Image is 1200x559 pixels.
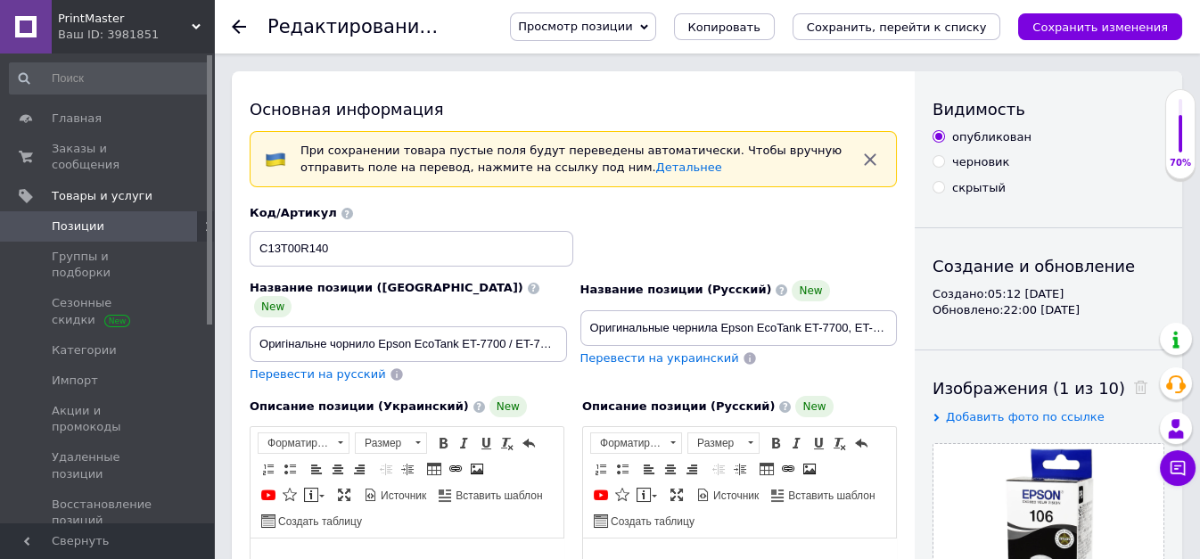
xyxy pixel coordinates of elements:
a: Курсив (Ctrl+I) [787,433,807,453]
a: По левому краю [639,459,659,479]
span: Группы и подборки [52,249,165,281]
a: Форматирование [258,432,349,454]
span: Создать таблицу [608,514,695,530]
strong: Виробник: Epson [18,110,117,123]
a: Вставить / удалить нумерованный список [591,459,611,479]
span: Перевести на украинский [580,351,739,365]
div: Обновлено: 22:00 [DATE] [933,302,1164,318]
a: По правому краю [349,459,369,479]
span: Заказы и сообщения [52,141,165,173]
strong: Оригинальные чернила Epson 106 для: [18,20,263,34]
a: Размер [355,432,427,454]
a: Таблица [424,459,444,479]
a: Уменьшить отступ [709,459,728,479]
span: New [792,280,829,301]
strong: Ёмкость: 70 мл [18,144,111,158]
span: Размер [356,433,409,453]
a: Вставить иконку [612,485,632,505]
a: Уменьшить отступ [376,459,396,479]
button: Копировать [674,13,775,40]
strong: Part Number (P/N) C13T00R140 [18,206,203,220]
input: Например, H&M женское платье зеленое 38 размер вечернее макси с блестками [250,326,567,362]
span: Восстановление позиций [52,497,165,529]
span: New [489,396,527,417]
a: Вставить / удалить нумерованный список [259,459,278,479]
a: Создать таблицу [591,511,697,530]
span: Позиции [52,218,104,234]
a: Изображение [800,459,819,479]
strong: Цвет: Photo Black (Чёрный) [18,175,188,189]
div: скрытый [952,180,1006,196]
a: По центру [661,459,680,479]
span: Вставить шаблон [453,489,542,504]
span: Размер [688,433,742,453]
body: Визуальный текстовый редактор, 8531CB20-CDC8-4FD8-A39A-CC3286255F54 [18,18,295,224]
a: Курсив (Ctrl+I) [455,433,474,453]
a: Убрать форматирование [830,433,850,453]
a: Вставить / удалить маркированный список [612,459,632,479]
strong: Epson EcoTank ET-7700 / ET-7750 [18,51,218,65]
strong: Производитель: Epson [18,112,161,127]
div: Основная информация [250,98,897,120]
a: Вставить / удалить маркированный список [280,459,300,479]
span: Название позиции (Русский) [580,283,772,296]
span: Добавить фото по ссылке [946,410,1105,423]
button: Сохранить изменения [1018,13,1182,40]
strong: Колір: Photo Black (Чорний) [18,170,178,184]
span: Источник [711,489,759,504]
a: Увеличить отступ [730,459,750,479]
div: черновик [952,154,1009,170]
div: Ваш ID: 3981851 [58,27,214,43]
div: Создано: 05:12 [DATE] [933,286,1164,302]
img: :flag-ua: [265,149,286,170]
span: Акции и промокоды [52,403,165,435]
span: При сохранении товара пустые поля будут переведены автоматически. Чтобы вручную отправить поле на... [300,144,842,174]
span: PrintMaster [58,11,192,27]
a: Подчеркнутый (Ctrl+U) [476,433,496,453]
div: 70% Качество заполнения [1165,89,1196,179]
button: Чат с покупателем [1160,450,1196,486]
span: Описание позиции (Украинский) [250,399,469,413]
a: Вставить/Редактировать ссылку (Ctrl+L) [446,459,465,479]
span: Просмотр позиции [518,20,632,33]
span: Перевести на русский [250,367,386,381]
span: Код/Артикул [250,206,337,219]
span: New [254,296,292,317]
span: Описание позиции (Русский) [582,399,775,413]
a: Увеличить отступ [398,459,417,479]
a: По центру [328,459,348,479]
a: Развернуть [667,485,686,505]
span: Создать таблицу [275,514,362,530]
a: Вставить иконку [280,485,300,505]
span: Категории [52,342,117,358]
a: Вставить/Редактировать ссылку (Ctrl+L) [778,459,798,479]
strong: Оригінальне чорнило Epson 106 для: [18,20,233,33]
strong: Epson EcoTank ET-7700 / ET-7750 [18,50,204,63]
a: Полужирный (Ctrl+B) [433,433,453,453]
a: Убрать форматирование [497,433,517,453]
strong: Epson EcoTank L7160 / L7180 / L7188 [18,80,225,94]
span: Удаленные позиции [52,449,165,481]
a: Отменить (Ctrl+Z) [851,433,871,453]
span: Товары и услуги [52,188,152,204]
a: По левому краю [307,459,326,479]
span: Импорт [52,373,98,389]
button: Сохранить, перейти к списку [793,13,1001,40]
strong: Ємність: 70 мл [18,140,103,153]
a: Вставить сообщение [301,485,327,505]
div: Вернуться назад [232,20,246,34]
div: Создание и обновление [933,255,1164,277]
a: Вставить сообщение [634,485,660,505]
a: Отменить (Ctrl+Z) [519,433,538,453]
div: опубликован [952,129,1032,145]
span: Главная [52,111,102,127]
strong: Парт: C13T00R140 [18,201,121,214]
input: Поиск [9,62,210,95]
a: Добавить видео с YouTube [591,485,611,505]
span: Копировать [688,21,760,34]
span: Название позиции ([GEOGRAPHIC_DATA]) [250,281,523,294]
div: Изображения (1 из 10) [933,377,1164,399]
a: Вставить шаблон [436,485,545,505]
div: Видимость [933,98,1164,120]
span: New [795,396,833,417]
